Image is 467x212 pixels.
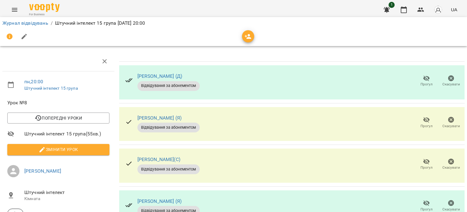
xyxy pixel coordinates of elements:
span: Урок №8 [7,99,109,106]
span: Скасувати [442,124,460,129]
a: Штучний інтелект 15 група [24,86,78,91]
button: Скасувати [439,73,463,90]
span: Скасувати [442,82,460,87]
p: Штучний інтелект 15 група [DATE] 20:00 [55,20,145,27]
span: Змінити урок [12,146,105,153]
a: пн , 20:00 [24,79,43,84]
button: Прогул [414,73,439,90]
button: Змінити урок [7,144,109,155]
button: Скасувати [439,114,463,131]
button: Menu [7,2,22,17]
img: Voopty Logo [29,3,60,12]
span: Прогул [420,82,433,87]
span: UA [451,6,457,13]
button: Скасувати [439,156,463,173]
span: Відвідування за абонементом [137,83,200,88]
span: 1 [389,2,395,8]
span: Відвідування за абонементом [137,167,200,172]
a: [PERSON_NAME] (Д) [137,73,182,79]
button: UA [448,4,460,15]
span: Скасувати [442,207,460,212]
span: Прогул [420,165,433,170]
a: [PERSON_NAME] (Я) [137,198,182,204]
a: [PERSON_NAME] (Я) [137,115,182,121]
button: Прогул [414,156,439,173]
span: Прогул [420,207,433,212]
span: Попередні уроки [12,114,105,122]
li: / [51,20,53,27]
a: [PERSON_NAME] [24,168,61,174]
a: [PERSON_NAME](С) [137,156,180,162]
button: Попередні уроки [7,113,109,124]
span: Скасувати [442,165,460,170]
button: Прогул [414,114,439,131]
a: Журнал відвідувань [2,20,48,26]
nav: breadcrumb [2,20,465,27]
span: Штучний інтелект [24,189,109,196]
span: For Business [29,13,60,16]
p: Кімната [24,196,109,202]
img: avatar_s.png [434,5,442,14]
span: Відвідування за абонементом [137,125,200,130]
span: Штучний інтелект 15 група ( 55 хв. ) [24,130,109,138]
span: Прогул [420,124,433,129]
